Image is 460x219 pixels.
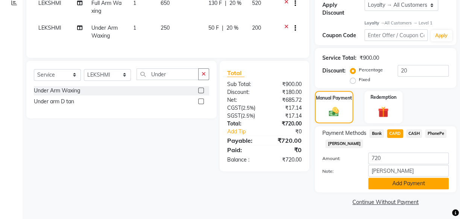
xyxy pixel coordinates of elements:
[369,129,384,138] span: Bank
[264,120,307,128] div: ₹720.00
[222,24,223,32] span: |
[359,66,383,73] label: Percentage
[322,32,364,39] div: Coupon Code
[322,67,346,75] div: Discount:
[264,156,307,164] div: ₹720.00
[360,54,379,62] div: ₹900.00
[222,104,264,112] div: ( )
[222,112,264,120] div: ( )
[243,105,254,111] span: 2.5%
[208,24,219,32] span: 50 F
[322,129,366,137] span: Payment Methods
[325,139,363,148] span: [PERSON_NAME]
[326,106,342,118] img: _cash.svg
[425,129,446,138] span: PhonePe
[316,95,352,101] label: Manual Payment
[222,136,264,145] div: Payable:
[375,105,392,118] img: _gift.svg
[264,96,307,104] div: ₹685.72
[264,80,307,88] div: ₹900.00
[133,24,136,31] span: 1
[222,80,264,88] div: Sub Total:
[316,198,455,206] a: Continue Without Payment
[368,165,449,177] input: Add Note
[137,68,199,80] input: Search or Scan
[161,24,170,31] span: 250
[227,69,244,77] span: Total
[368,178,449,189] button: Add Payment
[431,30,452,41] button: Apply
[359,76,370,83] label: Fixed
[368,153,449,164] input: Amount
[34,87,80,95] div: Under Arm Waxing
[264,145,307,154] div: ₹0
[222,145,264,154] div: Paid:
[222,156,264,164] div: Balance :
[34,98,74,106] div: Under arm D tan
[264,112,307,120] div: ₹17.14
[317,155,363,162] label: Amount:
[242,113,254,119] span: 2.5%
[364,20,449,26] div: All Customers → Level 1
[227,104,241,111] span: CGST
[91,24,118,39] span: Under Arm Waxing
[222,96,264,104] div: Net:
[252,24,261,31] span: 200
[364,20,384,26] strong: Loyalty →
[322,54,357,62] div: Service Total:
[406,129,422,138] span: CASH
[222,128,272,136] a: Add Tip
[226,24,238,32] span: 20 %
[272,128,307,136] div: ₹0
[222,120,264,128] div: Total:
[264,104,307,112] div: ₹17.14
[370,94,396,101] label: Redemption
[387,129,403,138] span: CARD
[38,24,61,31] span: LEKSHMI
[322,1,364,17] div: Apply Discount
[222,88,264,96] div: Discount:
[264,88,307,96] div: ₹180.00
[227,112,241,119] span: SGST
[264,136,307,145] div: ₹720.00
[364,29,428,41] input: Enter Offer / Coupon Code
[317,168,363,175] label: Note:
